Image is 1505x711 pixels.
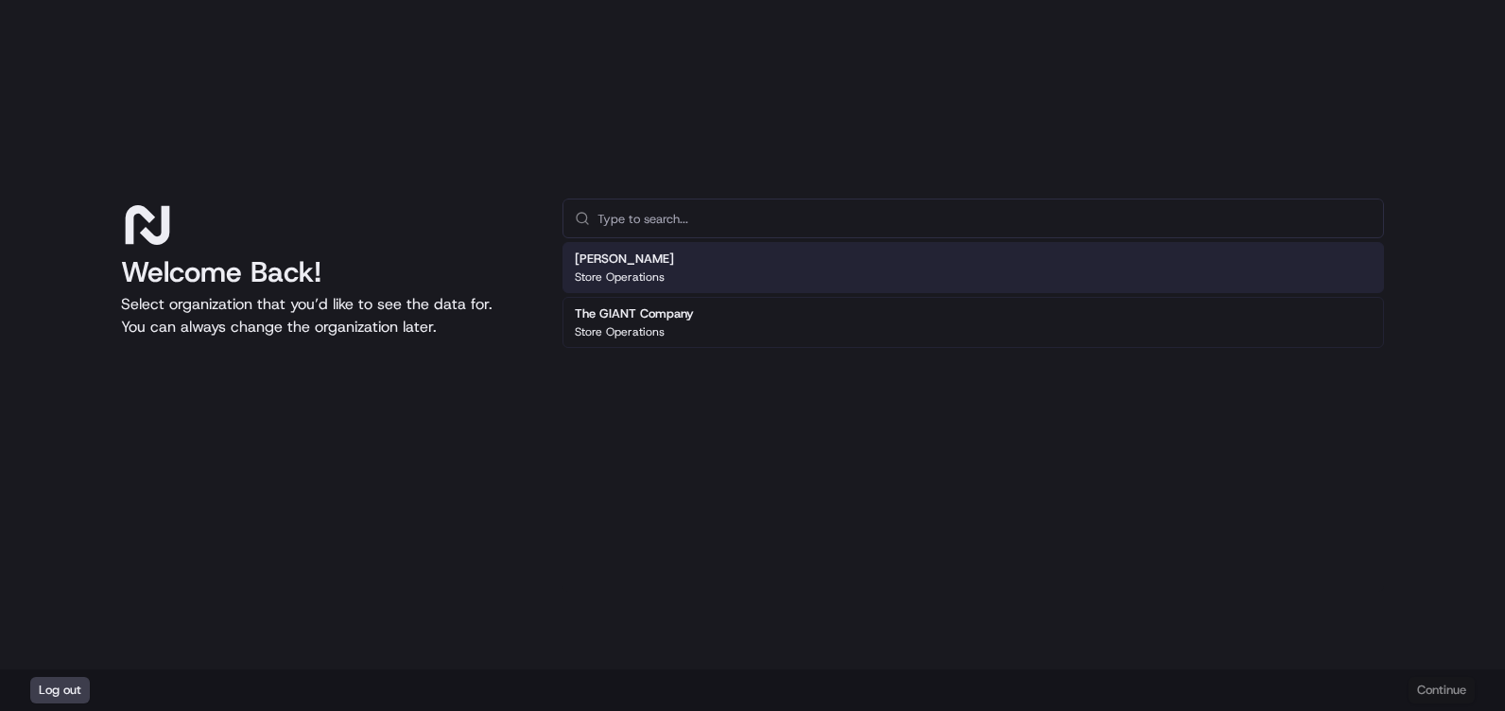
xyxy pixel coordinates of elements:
h1: Welcome Back! [121,255,532,289]
div: Suggestions [562,238,1384,352]
h2: [PERSON_NAME] [575,251,674,268]
p: Store Operations [575,269,665,285]
input: Type to search... [597,199,1372,237]
h2: The GIANT Company [575,305,694,322]
p: Store Operations [575,324,665,339]
p: Select organization that you’d like to see the data for. You can always change the organization l... [121,293,532,338]
button: Log out [30,677,90,703]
